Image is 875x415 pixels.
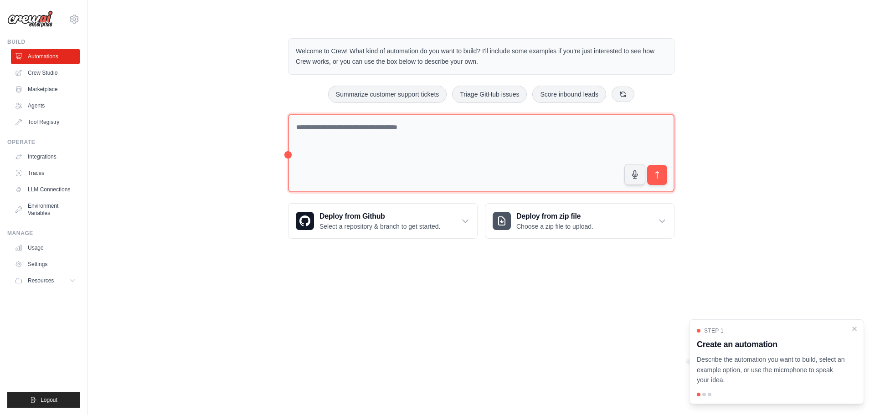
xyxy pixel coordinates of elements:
div: Manage [7,230,80,237]
div: Operate [7,138,80,146]
button: Close walkthrough [851,325,858,333]
img: Logo [7,10,53,28]
a: Integrations [11,149,80,164]
p: Choose a zip file to upload. [516,222,593,231]
p: Describe the automation you want to build, select an example option, or use the microphone to spe... [697,354,845,385]
div: Build [7,38,80,46]
a: LLM Connections [11,182,80,197]
a: Usage [11,241,80,255]
button: Resources [11,273,80,288]
a: Marketplace [11,82,80,97]
a: Agents [11,98,80,113]
a: Tool Registry [11,115,80,129]
button: Logout [7,392,80,408]
h3: Deploy from zip file [516,211,593,222]
p: Select a repository & branch to get started. [319,222,440,231]
a: Crew Studio [11,66,80,80]
span: Resources [28,277,54,284]
p: Welcome to Crew! What kind of automation do you want to build? I'll include some examples if you'... [296,46,667,67]
a: Settings [11,257,80,272]
button: Score inbound leads [532,86,606,103]
h3: Create an automation [697,338,845,351]
a: Automations [11,49,80,64]
a: Traces [11,166,80,180]
a: Environment Variables [11,199,80,220]
button: Triage GitHub issues [452,86,527,103]
span: Step 1 [704,327,724,334]
span: Logout [41,396,57,404]
h3: Deploy from Github [319,211,440,222]
button: Summarize customer support tickets [328,86,447,103]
